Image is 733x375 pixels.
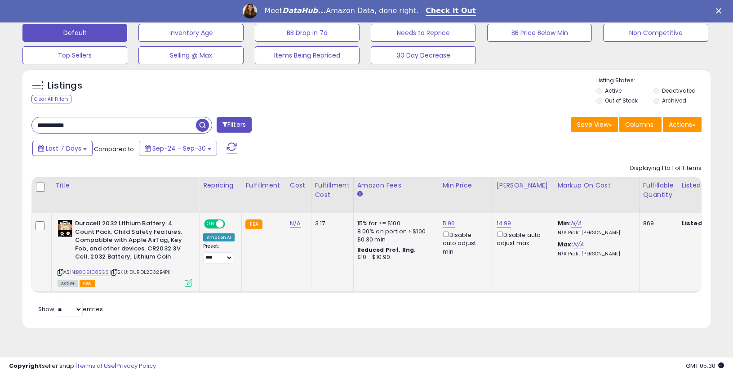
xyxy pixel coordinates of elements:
[245,181,282,190] div: Fulfillment
[290,181,307,190] div: Cost
[357,219,432,228] div: 15% for <= $100
[48,80,82,92] h5: Listings
[571,117,618,132] button: Save View
[605,87,622,94] label: Active
[76,268,109,276] a: B009108SGS
[554,177,639,213] th: The percentage added to the cost of goods (COGS) that forms the calculator for Min & Max prices.
[497,230,547,247] div: Disable auto adjust max
[443,181,489,190] div: Min Price
[487,24,592,42] button: BB Price Below Min
[443,230,486,256] div: Disable auto adjust min
[662,97,686,104] label: Archived
[58,219,192,286] div: ASIN:
[58,219,73,237] img: 41s22puqvZL._SL40_.jpg
[663,117,702,132] button: Actions
[203,243,235,263] div: Preset:
[497,181,550,190] div: [PERSON_NAME]
[139,141,217,156] button: Sep-24 - Sep-30
[75,219,184,263] b: Duracell 2032 Lithium Battery. 4 Count Pack. Child Safety Features. Compatible with Apple AirTag,...
[9,362,156,371] div: seller snap | |
[255,46,360,64] button: Items Being Repriced
[686,362,724,370] span: 2025-10-14 05:30 GMT
[596,76,711,85] p: Listing States:
[357,228,432,236] div: 8.00% on portion > $100
[573,240,584,249] a: N/A
[38,305,103,313] span: Show: entries
[662,87,696,94] label: Deactivated
[32,141,93,156] button: Last 7 Days
[55,181,195,190] div: Title
[443,219,455,228] a: 5.96
[603,24,708,42] button: Non Competitive
[497,219,511,228] a: 14.99
[357,254,432,261] div: $10 - $10.90
[357,181,435,190] div: Amazon Fees
[46,144,81,153] span: Last 7 Days
[203,181,238,190] div: Repricing
[205,220,216,228] span: ON
[371,24,475,42] button: Needs to Reprice
[80,280,95,287] span: FBA
[643,181,674,200] div: Fulfillable Quantity
[426,6,476,16] a: Check It Out
[357,190,363,198] small: Amazon Fees.
[619,117,662,132] button: Columns
[558,230,632,236] p: N/A Profit [PERSON_NAME]
[94,145,135,153] span: Compared to:
[605,97,638,104] label: Out of Stock
[558,219,571,228] b: Min:
[77,362,115,370] a: Terms of Use
[630,164,702,173] div: Displaying 1 to 1 of 1 items
[571,219,582,228] a: N/A
[22,46,127,64] button: Top Sellers
[203,233,235,241] div: Amazon AI
[22,24,127,42] button: Default
[255,24,360,42] button: BB Drop in 7d
[357,246,416,254] b: Reduced Prof. Rng.
[9,362,42,370] strong: Copyright
[558,251,632,257] p: N/A Profit [PERSON_NAME]
[224,220,238,228] span: OFF
[682,219,723,228] b: Listed Price:
[31,95,71,103] div: Clear All Filters
[315,219,347,228] div: 3.17
[138,24,243,42] button: Inventory Age
[625,120,653,129] span: Columns
[217,117,252,133] button: Filters
[558,181,635,190] div: Markup on Cost
[371,46,475,64] button: 30 Day Decrease
[282,6,326,15] i: DataHub...
[716,8,725,13] div: Close
[245,219,262,229] small: FBA
[315,181,350,200] div: Fulfillment Cost
[243,4,257,18] img: Profile image for Georgie
[290,219,301,228] a: N/A
[264,6,418,15] div: Meet Amazon Data, done right.
[357,236,432,244] div: $0.30 min
[58,280,78,287] span: All listings currently available for purchase on Amazon
[138,46,243,64] button: Selling @ Max
[116,362,156,370] a: Privacy Policy
[110,268,170,276] span: | SKU: DURDL2032B4PK
[643,219,671,228] div: 869
[152,144,206,153] span: Sep-24 - Sep-30
[558,240,573,249] b: Max:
